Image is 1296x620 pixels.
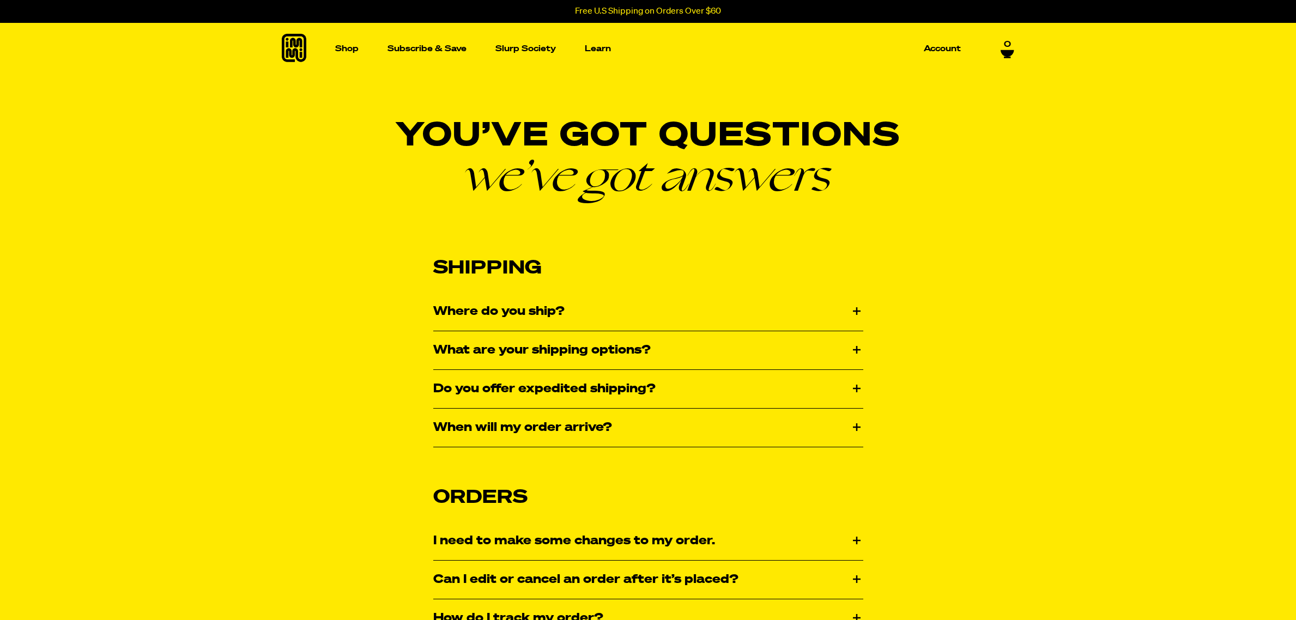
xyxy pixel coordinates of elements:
div: I need to make some changes to my order. [433,522,863,560]
a: Shop [331,23,363,75]
em: we’ve got answers [282,153,1014,196]
a: Subscribe & Save [383,40,471,57]
a: 0 [1001,40,1014,58]
h2: Orders [433,487,863,509]
p: Slurp Society [495,45,556,53]
nav: Main navigation [331,23,965,75]
div: Where do you ship? [433,293,863,331]
p: Subscribe & Save [387,45,467,53]
a: Learn [580,23,615,75]
p: Learn [585,45,611,53]
a: Slurp Society [491,40,560,57]
div: What are your shipping options? [433,331,863,369]
p: Free U.S Shipping on Orders Over $60 [575,7,721,16]
div: Can I edit or cancel an order after it’s placed? [433,561,863,599]
div: Do you offer expedited shipping? [433,370,863,408]
a: Account [919,40,965,57]
h1: You’ve got questions [282,120,1014,196]
h2: Shipping [433,257,863,279]
span: 0 [1004,40,1011,50]
div: When will my order arrive? [433,409,863,447]
p: Account [924,45,961,53]
p: Shop [335,45,359,53]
